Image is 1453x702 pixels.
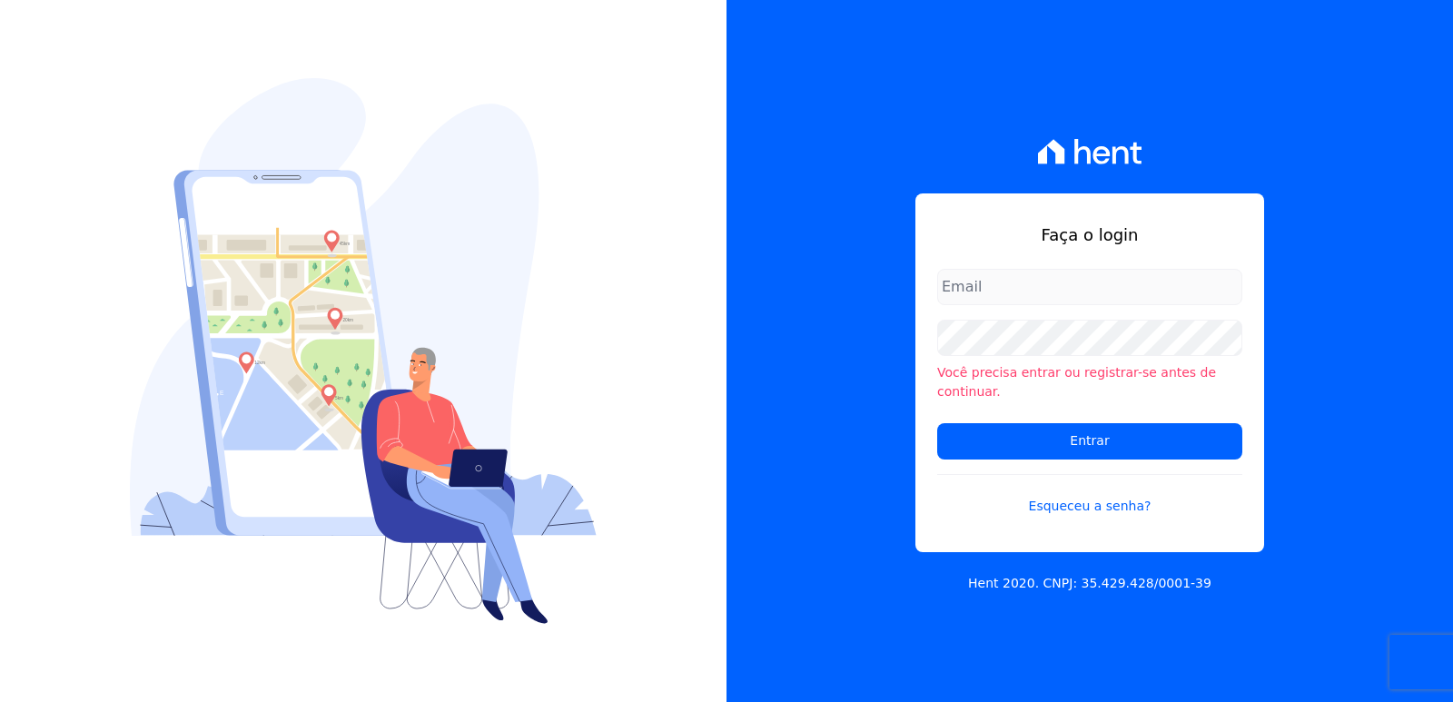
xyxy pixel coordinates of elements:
[968,574,1211,593] p: Hent 2020. CNPJ: 35.429.428/0001-39
[937,474,1242,516] a: Esqueceu a senha?
[130,78,597,624] img: Login
[937,269,1242,305] input: Email
[937,222,1242,247] h1: Faça o login
[937,363,1242,401] li: Você precisa entrar ou registrar-se antes de continuar.
[937,423,1242,460] input: Entrar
